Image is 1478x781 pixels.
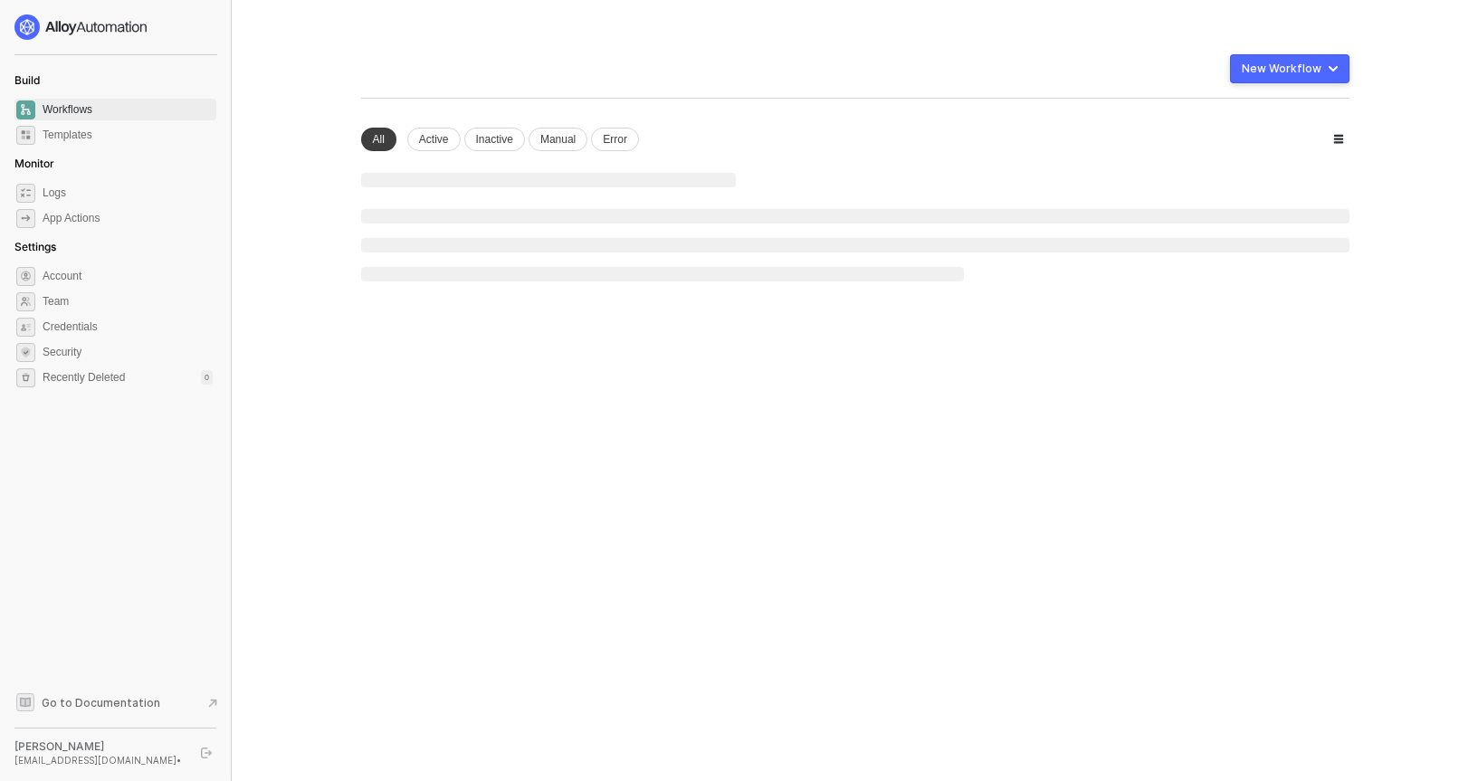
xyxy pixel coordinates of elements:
div: Inactive [464,128,525,151]
div: New Workflow [1242,62,1321,76]
span: Templates [43,124,213,146]
img: logo [14,14,148,40]
div: Error [591,128,639,151]
span: logout [201,748,212,758]
span: Settings [14,240,56,253]
span: Build [14,73,40,87]
span: credentials [16,318,35,337]
span: Credentials [43,316,213,338]
span: dashboard [16,100,35,119]
span: Logs [43,182,213,204]
span: settings [16,368,35,387]
span: Security [43,341,213,363]
span: Monitor [14,157,54,170]
div: App Actions [43,211,100,226]
div: Manual [529,128,587,151]
div: All [361,128,396,151]
span: Recently Deleted [43,370,125,386]
span: icon-logs [16,184,35,203]
button: New Workflow [1230,54,1349,83]
span: icon-app-actions [16,209,35,228]
a: logo [14,14,216,40]
span: Team [43,290,213,312]
div: Active [407,128,461,151]
span: Go to Documentation [42,695,160,710]
span: marketplace [16,126,35,145]
span: team [16,292,35,311]
span: settings [16,267,35,286]
span: Workflows [43,99,213,120]
span: document-arrow [204,694,222,712]
span: security [16,343,35,362]
div: [PERSON_NAME] [14,739,185,754]
div: [EMAIL_ADDRESS][DOMAIN_NAME] • [14,754,185,767]
span: Account [43,265,213,287]
a: Knowledge Base [14,691,217,713]
span: documentation [16,693,34,711]
div: 0 [201,370,213,385]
